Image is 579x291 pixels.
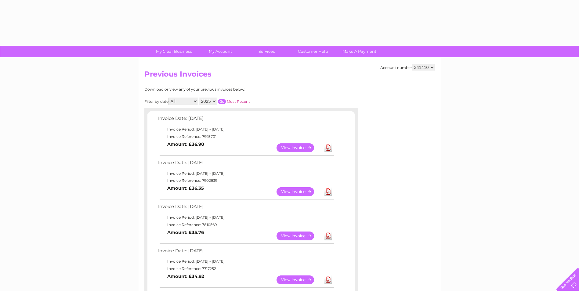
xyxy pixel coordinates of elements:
a: Customer Help [288,46,338,57]
div: Filter by date [144,98,305,105]
a: Download [324,143,332,152]
td: Invoice Reference: 7810569 [157,221,335,228]
div: Download or view any of your previous invoices below. [144,87,305,92]
td: Invoice Reference: 7993701 [157,133,335,140]
a: Most Recent [227,99,250,104]
td: Invoice Period: [DATE] - [DATE] [157,170,335,177]
div: Account number [380,64,435,71]
td: Invoice Date: [DATE] [157,203,335,214]
h2: Previous Invoices [144,70,435,81]
a: Download [324,275,332,284]
b: Amount: £36.35 [167,185,204,191]
td: Invoice Reference: 7717252 [157,265,335,272]
td: Invoice Date: [DATE] [157,159,335,170]
a: View [277,187,321,196]
td: Invoice Period: [DATE] - [DATE] [157,258,335,265]
a: Make A Payment [334,46,385,57]
td: Invoice Date: [DATE] [157,247,335,258]
td: Invoice Period: [DATE] - [DATE] [157,214,335,221]
td: Invoice Reference: 7902639 [157,177,335,184]
a: My Clear Business [149,46,199,57]
a: View [277,232,321,240]
td: Invoice Date: [DATE] [157,114,335,126]
b: Amount: £36.90 [167,142,204,147]
a: My Account [195,46,245,57]
b: Amount: £35.76 [167,230,204,235]
a: Services [241,46,292,57]
a: View [277,275,321,284]
b: Amount: £34.92 [167,274,204,279]
a: Download [324,187,332,196]
a: View [277,143,321,152]
a: Download [324,232,332,240]
td: Invoice Period: [DATE] - [DATE] [157,126,335,133]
